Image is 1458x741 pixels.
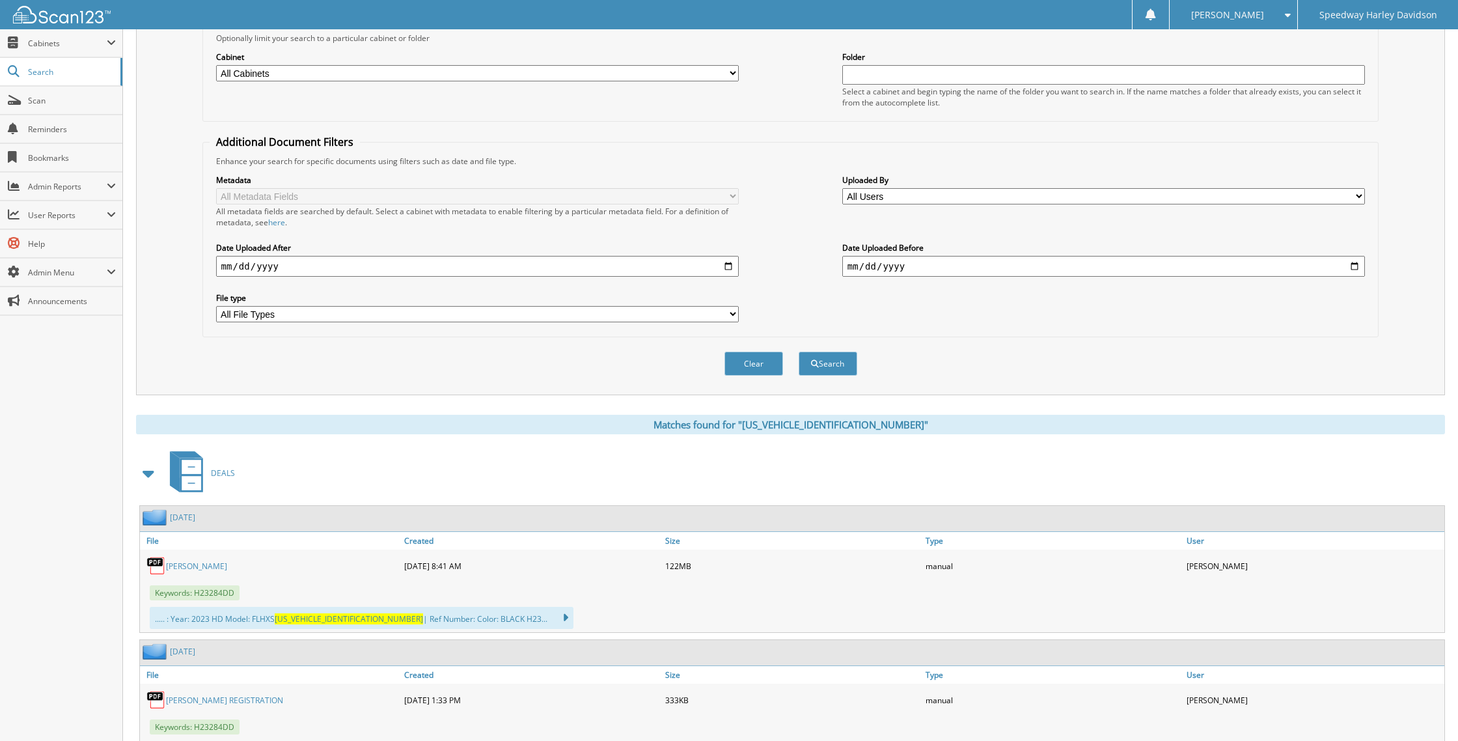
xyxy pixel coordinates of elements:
img: folder2.png [143,509,170,525]
div: manual [922,553,1183,579]
div: manual [922,687,1183,713]
img: folder2.png [143,643,170,660]
label: Uploaded By [842,175,1366,186]
span: Announcements [28,296,116,307]
a: here [268,217,285,228]
a: User [1183,666,1444,684]
div: [DATE] 8:41 AM [401,553,662,579]
span: User Reports [28,210,107,221]
div: 333KB [662,687,923,713]
label: Metadata [216,175,739,186]
span: Admin Menu [28,267,107,278]
label: Folder [842,51,1366,63]
a: [PERSON_NAME] [166,561,227,572]
span: Speedway Harley Davidson [1319,11,1437,19]
input: start [216,256,739,277]
iframe: Chat Widget [1393,678,1458,741]
a: [DATE] [170,512,195,523]
button: Search [799,352,857,376]
div: Optionally limit your search to a particular cabinet or folder [210,33,1372,44]
a: [PERSON_NAME] REGISTRATION [166,695,283,706]
div: Matches found for "[US_VEHICLE_IDENTIFICATION_NUMBER]" [136,415,1445,434]
label: Date Uploaded After [216,242,739,253]
div: [PERSON_NAME] [1183,553,1444,579]
div: [PERSON_NAME] [1183,687,1444,713]
a: Created [401,532,662,550]
span: Search [28,66,114,77]
div: All metadata fields are searched by default. Select a cabinet with metadata to enable filtering b... [216,206,739,228]
a: File [140,666,401,684]
a: Type [922,666,1183,684]
label: Cabinet [216,51,739,63]
label: File type [216,292,739,303]
span: [PERSON_NAME] [1191,11,1264,19]
span: Scan [28,95,116,106]
div: [DATE] 1:33 PM [401,687,662,713]
a: Type [922,532,1183,550]
span: Bookmarks [28,152,116,163]
span: Keywords: H23284DD [150,720,240,734]
a: Size [662,532,923,550]
div: Enhance your search for specific documents using filters such as date and file type. [210,156,1372,167]
a: User [1183,532,1444,550]
img: scan123-logo-white.svg [13,6,111,23]
img: PDF.png [146,690,166,710]
a: Size [662,666,923,684]
span: DEALS [211,468,235,479]
img: PDF.png [146,556,166,576]
span: Keywords: H23284DD [150,585,240,600]
span: Cabinets [28,38,107,49]
span: Admin Reports [28,181,107,192]
legend: Additional Document Filters [210,135,360,149]
div: 122MB [662,553,923,579]
label: Date Uploaded Before [842,242,1366,253]
a: File [140,532,401,550]
span: Reminders [28,124,116,135]
a: Created [401,666,662,684]
a: DEALS [162,447,235,499]
div: ..... : Year: 2023 HD Model: FLHXS | Ref Number: Color: BLACK H23... [150,607,573,629]
div: Select a cabinet and begin typing the name of the folder you want to search in. If the name match... [842,86,1366,108]
span: Help [28,238,116,249]
a: [DATE] [170,646,195,657]
input: end [842,256,1366,277]
button: Clear [724,352,783,376]
span: [US_VEHICLE_IDENTIFICATION_NUMBER] [275,613,423,624]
